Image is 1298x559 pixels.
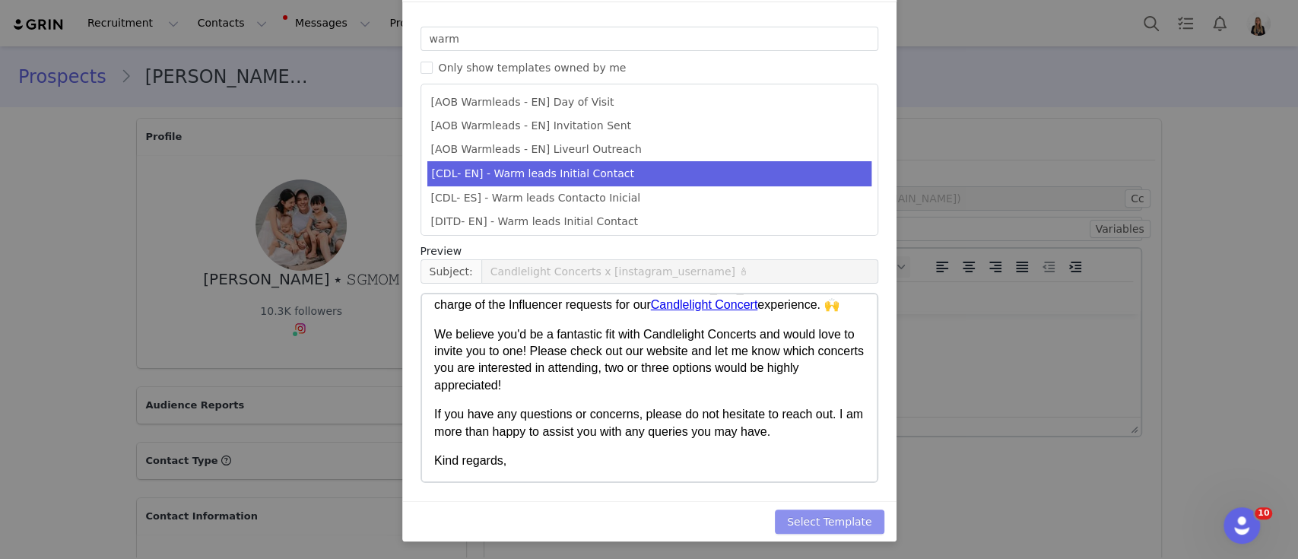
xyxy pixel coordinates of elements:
body: Rich Text Area. Press ALT-0 for help. [12,12,624,29]
span: If you have any questions or concerns, please do not hesitate to reach out. I am more than happy ... [12,113,441,143]
span: Preview [421,243,462,259]
li: [CDL- ES] - Warm leads Contacto Inicial [427,186,871,210]
input: Search templates ... [421,27,878,51]
iframe: Intercom live chat [1223,507,1260,544]
span: 10 [1255,507,1272,519]
span: Only show templates owned by me [433,62,633,74]
li: [[MEDICAL_DATA] Land- EN] - Warm leads Initial Contact [427,233,871,257]
a: Candlelight Concert [229,4,336,17]
span: Subject: [421,259,481,284]
li: [AOB Warmleads - EN] Liveurl Outreach [427,138,871,161]
li: [AOB Warmleads - EN] Day of Visit [427,91,871,114]
iframe: Rich Text Area [422,294,877,481]
span: We believe you'd be a fantastic fit with Candlelight Concerts and would love to invite you to one... [12,33,442,97]
li: [AOB Warmleads - EN] Invitation Sent [427,114,871,138]
li: [DITD- EN] - Warm leads Initial Contact [427,210,871,233]
span: Kind regards, [12,160,84,173]
button: Select Template [775,510,884,534]
li: [CDL- EN] - Warm leads Initial Contact [427,161,871,186]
